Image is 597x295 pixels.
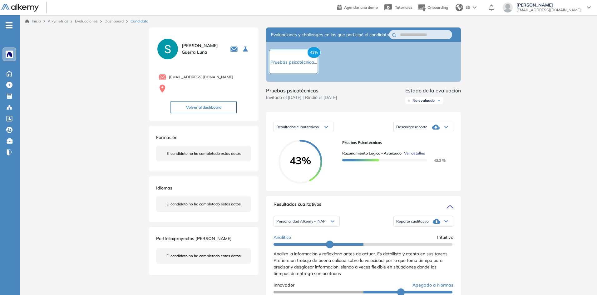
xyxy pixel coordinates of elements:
img: world [456,4,463,11]
span: Analítico [274,234,291,241]
span: Tutoriales [395,5,412,10]
span: Innovador [274,282,294,288]
img: arrow [473,6,476,9]
i: - [6,25,12,26]
span: 43% [307,47,321,58]
span: Ver detalles [404,150,425,156]
span: Idiomas [156,185,172,191]
span: Apegado a Normas [412,282,453,288]
span: [EMAIL_ADDRESS][DOMAIN_NAME] [516,7,581,12]
span: Formación [156,135,177,140]
span: 43.3 % [426,158,446,163]
img: Logo [1,4,39,12]
a: Evaluaciones [75,19,98,23]
span: [EMAIL_ADDRESS][DOMAIN_NAME] [169,74,233,80]
span: 43% [279,155,322,165]
span: Razonamiento Lógico - Avanzado [342,150,402,156]
a: Inicio [25,18,41,24]
span: Alkymetrics [48,19,68,23]
span: Pruebas psicotécnicas [342,140,448,145]
a: Agendar una demo [337,3,378,11]
span: Personalidad Alkemy - INAP [276,219,326,224]
span: El candidato no ha completado estos datos [166,201,241,207]
span: [PERSON_NAME] [516,2,581,7]
button: Volver al dashboard [170,101,237,113]
button: Ver detalles [402,150,425,156]
span: Pruebas psicotécnicas [266,87,337,94]
span: Reporte cualitativo [396,219,429,224]
span: Evaluaciones y challenges en los que participó el candidato [271,32,389,38]
a: Dashboard [105,19,124,23]
img: Ícono de flecha [437,99,441,102]
span: ES [466,5,470,10]
span: Agendar una demo [344,5,378,10]
span: Pruebas psicotécnica... [270,59,317,65]
span: Estado de la evaluación [405,87,461,94]
span: Portfolio/proyectos [PERSON_NAME] [156,236,232,241]
span: Candidato [131,18,148,24]
span: Invitado el [DATE] | Rindió el [DATE] [266,94,337,101]
span: Resultados cualitativos [274,201,321,211]
span: Descargar reporte [396,125,427,130]
button: Onboarding [417,1,448,14]
span: Intuitivo [437,234,453,241]
iframe: Chat Widget [485,223,597,295]
span: El candidato no ha completado estos datos [166,253,241,259]
span: Analiza la información y reflexiona antes de actuar. Es detallista y atento en sus tareas. Prefie... [274,251,448,276]
span: Resultados cuantitativos [276,125,319,129]
img: PROFILE_MENU_LOGO_USER [156,37,179,61]
img: https://assets.alkemy.org/workspaces/1394/c9baeb50-dbbd-46c2-a7b2-c74a16be862c.png [7,52,12,57]
span: El candidato no ha completado estos datos [166,151,241,156]
div: Widget de chat [485,223,597,295]
span: No evaluado [412,98,435,103]
span: Onboarding [427,5,448,10]
span: [PERSON_NAME] Guerra Luna [182,42,223,56]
